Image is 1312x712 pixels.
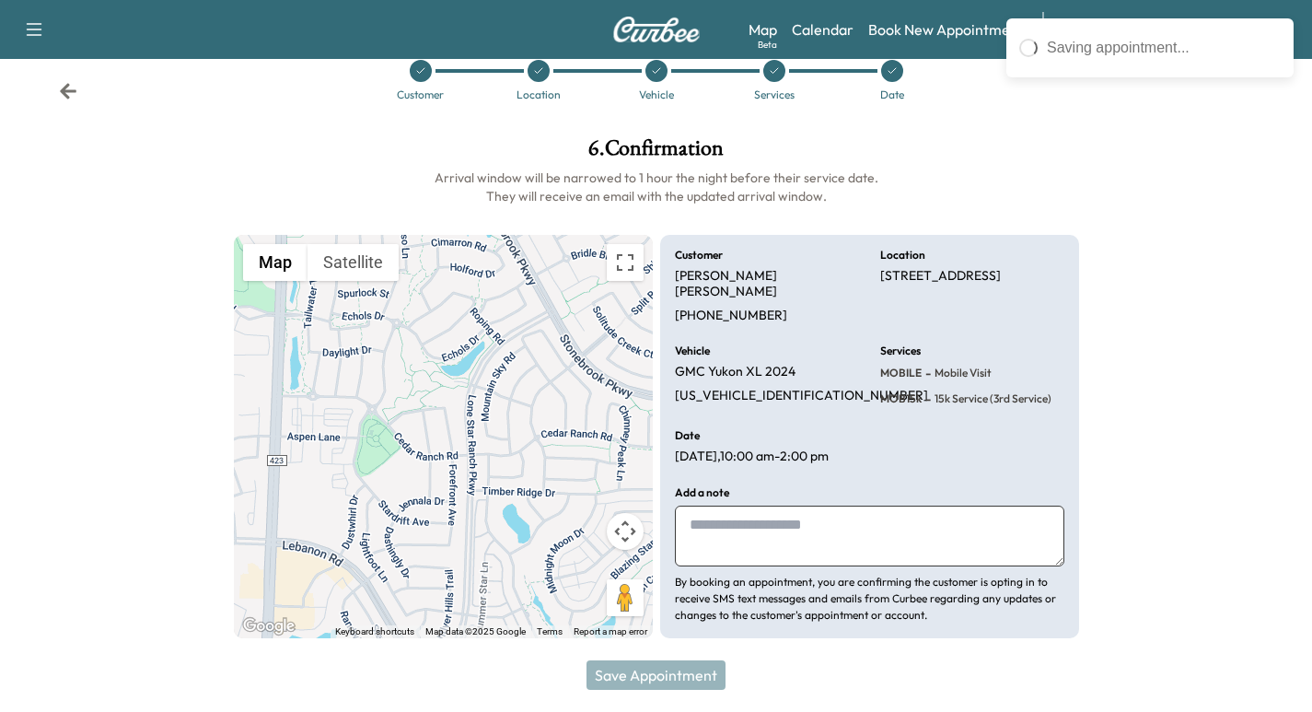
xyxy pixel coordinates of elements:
[234,137,1079,169] h1: 6 . Confirmation
[675,487,729,498] h6: Add a note
[754,89,795,100] div: Services
[880,391,922,406] span: MOB15k
[792,18,853,41] a: Calendar
[868,18,1024,41] a: Book New Appointment
[675,574,1064,624] p: By booking an appointment, you are confirming the customer is opting in to receive SMS text messa...
[675,449,829,465] p: [DATE] , 10:00 am - 2:00 pm
[238,614,299,638] img: Google
[234,169,1079,205] h6: Arrival window will be narrowed to 1 hour the night before their service date. They will receive ...
[922,390,931,408] span: -
[675,345,710,356] h6: Vehicle
[397,89,444,100] div: Customer
[880,250,925,261] h6: Location
[574,626,647,636] a: Report a map error
[607,579,644,616] button: Drag Pegman onto the map to open Street View
[639,89,674,100] div: Vehicle
[675,430,700,441] h6: Date
[425,626,526,636] span: Map data ©2025 Google
[675,364,795,380] p: GMC Yukon XL 2024
[517,89,561,100] div: Location
[931,391,1051,406] span: 15k Service (3rd Service)
[612,17,701,42] img: Curbee Logo
[607,513,644,550] button: Map camera controls
[880,366,922,380] span: MOBILE
[880,345,921,356] h6: Services
[1047,37,1281,59] div: Saving appointment...
[758,38,777,52] div: Beta
[308,244,399,281] button: Show satellite imagery
[675,268,859,300] p: [PERSON_NAME] [PERSON_NAME]
[922,364,931,382] span: -
[675,388,928,404] p: [US_VEHICLE_IDENTIFICATION_NUMBER]
[675,250,723,261] h6: Customer
[749,18,777,41] a: MapBeta
[59,82,77,100] div: Back
[607,244,644,281] button: Toggle fullscreen view
[537,626,563,636] a: Terms (opens in new tab)
[931,366,992,380] span: Mobile Visit
[880,268,1001,285] p: [STREET_ADDRESS]
[335,625,414,638] button: Keyboard shortcuts
[880,89,904,100] div: Date
[238,614,299,638] a: Open this area in Google Maps (opens a new window)
[243,244,308,281] button: Show street map
[675,308,787,324] p: [PHONE_NUMBER]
